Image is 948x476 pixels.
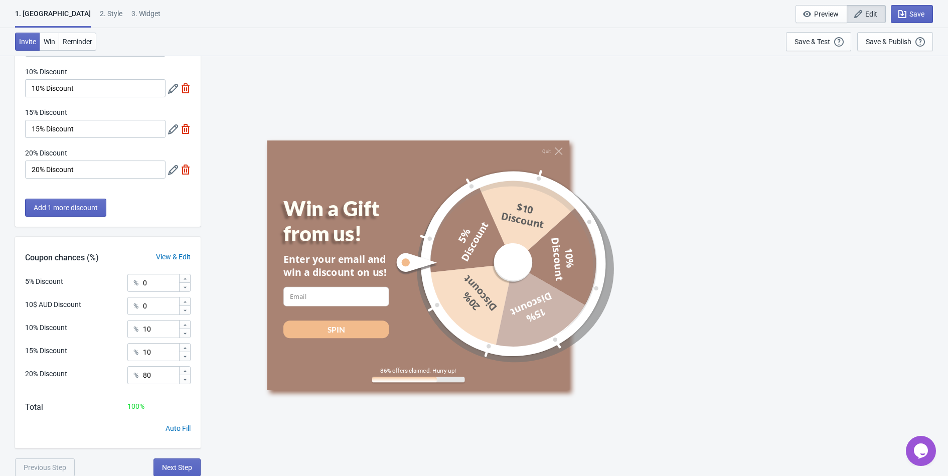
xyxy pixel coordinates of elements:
[133,346,138,358] div: %
[328,324,345,335] div: SPIN
[162,463,192,471] span: Next Step
[100,9,122,26] div: 2 . Style
[796,5,847,23] button: Preview
[181,83,191,93] img: delete.svg
[131,9,161,26] div: 3. Widget
[542,148,551,154] div: Quit
[15,33,40,51] button: Invite
[181,124,191,134] img: delete.svg
[865,10,877,18] span: Edit
[44,38,55,46] span: Win
[25,346,67,356] div: 15% Discount
[891,5,933,23] button: Save
[133,300,138,312] div: %
[133,369,138,381] div: %
[866,38,911,46] div: Save & Publish
[146,252,201,262] div: View & Edit
[142,274,179,292] input: Chance
[25,67,67,77] label: 10% Discount
[25,299,81,310] div: 10$ AUD Discount
[181,165,191,175] img: delete.svg
[166,423,191,434] div: Auto Fill
[25,323,67,333] div: 10% Discount
[127,402,144,410] span: 100 %
[15,9,91,28] div: 1. [GEOGRAPHIC_DATA]
[283,287,389,306] input: Email
[142,320,179,338] input: Chance
[25,148,67,158] label: 20% Discount
[133,277,138,289] div: %
[142,343,179,361] input: Chance
[25,199,106,217] button: Add 1 more discount
[795,38,830,46] div: Save & Test
[283,252,389,279] div: Enter your email and win a discount on us!
[857,32,933,51] button: Save & Publish
[372,367,465,374] div: 86% offers claimed. Hurry up!
[34,204,98,212] span: Add 1 more discount
[40,33,59,51] button: Win
[25,401,43,413] div: Total
[25,369,67,379] div: 20% Discount
[786,32,851,51] button: Save & Test
[63,38,92,46] span: Reminder
[906,436,938,466] iframe: chat widget
[142,366,179,384] input: Chance
[814,10,839,18] span: Preview
[19,38,36,46] span: Invite
[15,252,109,264] div: Coupon chances (%)
[59,33,96,51] button: Reminder
[142,297,179,315] input: Chance
[133,323,138,335] div: %
[909,10,924,18] span: Save
[25,107,67,117] label: 15% Discount
[847,5,886,23] button: Edit
[283,196,410,246] div: Win a Gift from us!
[25,276,63,287] div: 5% Discount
